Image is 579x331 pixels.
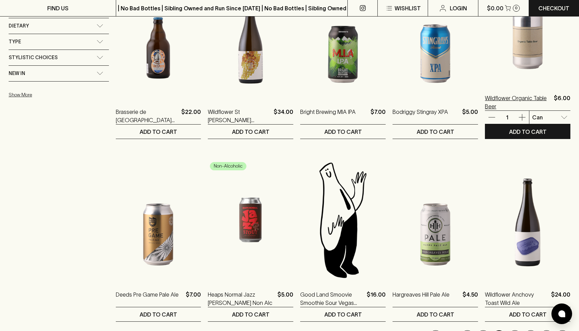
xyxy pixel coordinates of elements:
[116,307,201,321] button: ADD TO CART
[538,4,569,12] p: Checkout
[367,290,386,307] p: $16.00
[485,94,551,110] a: Wildflower Organic Table Beer
[324,128,362,136] p: ADD TO CART
[208,125,293,139] button: ADD TO CART
[499,114,515,121] p: 1
[462,108,478,124] p: $5.00
[485,307,570,321] button: ADD TO CART
[395,4,421,12] p: Wishlist
[300,125,386,139] button: ADD TO CART
[485,160,570,280] img: Wildflower Anchovy Toast Wild Ale
[300,160,386,280] img: Blackhearts & Sparrows Man
[370,108,386,124] p: $7.00
[509,310,547,319] p: ADD TO CART
[9,50,109,65] div: Stylistic Choices
[140,128,177,136] p: ADD TO CART
[274,108,293,124] p: $34.00
[487,4,504,12] p: $0.00
[485,290,548,307] a: Wildflower Anchovy Toast Wild Ale
[509,128,547,136] p: ADD TO CART
[9,53,58,62] span: Stylistic Choices
[463,290,478,307] p: $4.50
[9,66,109,81] div: New In
[393,290,449,307] a: Hargreaves Hill Pale Ale
[208,290,275,307] a: Heaps Normal Jazz [PERSON_NAME] Non Alc
[393,125,478,139] button: ADD TO CART
[116,108,179,124] a: Brasserie de [GEOGRAPHIC_DATA][PERSON_NAME] Blonde Ale
[9,88,99,102] button: Show More
[9,38,21,46] span: Type
[116,160,201,280] img: Deeds Pre Game Pale Ale
[485,125,570,139] button: ADD TO CART
[232,310,270,319] p: ADD TO CART
[47,4,69,12] p: FIND US
[116,290,179,307] a: Deeds Pre Game Pale Ale
[300,108,356,124] a: Bright Brewing MIA IPA
[417,310,454,319] p: ADD TO CART
[208,160,293,280] img: Heaps Normal Jazz Stout Non Alc
[515,6,518,10] p: 0
[417,128,454,136] p: ADD TO CART
[393,108,448,124] a: Bodriggy Stingray XPA
[300,290,364,307] a: Good Land Smoovie Smoothie Sour Vegas Buffet
[208,307,293,321] button: ADD TO CART
[9,69,25,78] span: New In
[554,94,570,110] p: $6.00
[9,34,109,50] div: Type
[393,160,478,280] img: Hargreaves Hill Pale Ale
[208,108,271,124] a: Wildflower St [PERSON_NAME] Semillon Co-Fermented Wild Ale 2024
[558,310,565,317] img: bubble-icon
[551,290,570,307] p: $24.00
[9,22,29,30] span: Dietary
[181,108,201,124] p: $22.00
[9,18,109,34] div: Dietary
[300,307,386,321] button: ADD TO CART
[532,113,543,121] p: Can
[529,110,570,124] div: Can
[140,310,177,319] p: ADD TO CART
[186,290,201,307] p: $7.00
[232,128,270,136] p: ADD TO CART
[450,4,467,12] p: Login
[116,125,201,139] button: ADD TO CART
[277,290,293,307] p: $5.00
[393,307,478,321] button: ADD TO CART
[324,310,362,319] p: ADD TO CART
